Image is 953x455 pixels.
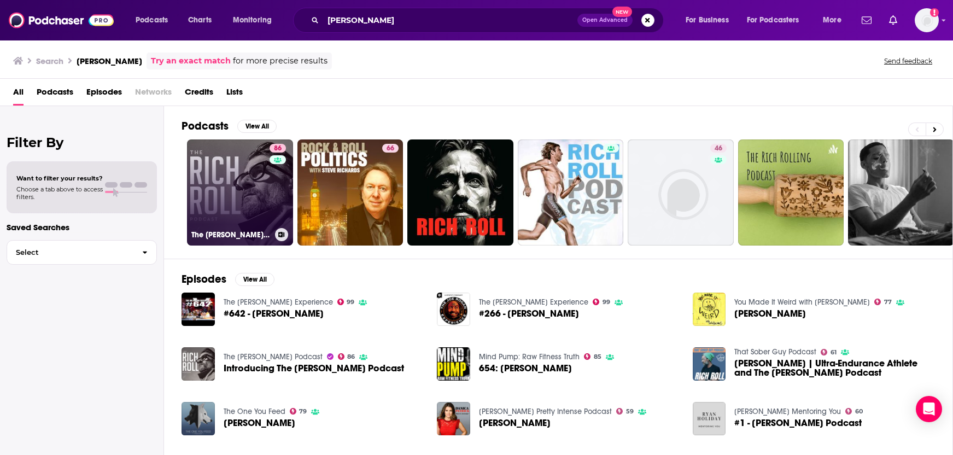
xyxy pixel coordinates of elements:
button: View All [235,273,274,286]
a: You Made It Weird with Pete Holmes [734,297,870,307]
span: 85 [594,354,601,359]
button: open menu [740,11,815,29]
button: View All [237,120,277,133]
input: Search podcasts, credits, & more... [323,11,577,29]
img: Introducing The Rich Roll Podcast [182,347,215,381]
img: Rich Roll [182,402,215,435]
a: All [13,83,24,106]
a: 46 [710,144,727,153]
span: More [823,13,841,28]
span: #266 - [PERSON_NAME] [479,309,579,318]
button: Show profile menu [915,8,939,32]
span: 61 [831,350,837,355]
a: 77 [874,299,892,305]
h3: Search [36,56,63,66]
span: [PERSON_NAME] [479,418,551,428]
span: [PERSON_NAME] [734,309,806,318]
img: #1 - Rich Roll Podcast [693,402,726,435]
span: For Podcasters [747,13,799,28]
a: 86 [270,144,286,153]
img: Podchaser - Follow, Share and Rate Podcasts [9,10,114,31]
a: Credits [185,83,213,106]
a: Mind Pump: Raw Fitness Truth [479,352,580,361]
span: Logged in as Rbaldwin [915,8,939,32]
div: Open Intercom Messenger [916,396,942,422]
span: 77 [884,300,892,305]
span: For Business [686,13,729,28]
button: open menu [678,11,742,29]
a: Try an exact match [151,55,231,67]
img: #266 - Rich Roll [437,293,470,326]
a: Rich Roll [734,309,806,318]
button: Send feedback [881,56,936,66]
img: #642 - Rich Roll [182,293,215,326]
span: Choose a tab above to access filters. [16,185,103,201]
span: Want to filter your results? [16,174,103,182]
span: Monitoring [233,13,272,28]
a: Danica Patrick Pretty Intense Podcast [479,407,612,416]
a: 99 [593,299,610,305]
a: Rich Roll | Ultra-Endurance Athlete and The Rich Roll Podcast [693,347,726,381]
a: Rich Roll [479,418,551,428]
span: 79 [299,409,307,414]
button: open menu [815,11,855,29]
a: EpisodesView All [182,272,274,286]
a: 46 [628,139,734,246]
h3: [PERSON_NAME] [77,56,142,66]
a: Rich Roll [437,402,470,435]
a: #642 - Rich Roll [224,309,324,318]
a: 99 [337,299,355,305]
span: Podcasts [136,13,168,28]
h3: The [PERSON_NAME] Podcast [191,230,271,240]
p: Saved Searches [7,222,157,232]
a: Rich Roll | Ultra-Endurance Athlete and The Rich Roll Podcast [734,359,935,377]
span: #1 - [PERSON_NAME] Podcast [734,418,862,428]
a: Introducing The Rich Roll Podcast [224,364,404,373]
img: 654: Rich Roll [437,347,470,381]
a: Charts [181,11,218,29]
a: The Joe Rogan Experience [479,297,588,307]
button: open menu [128,11,182,29]
a: Lists [226,83,243,106]
h2: Filter By [7,135,157,150]
svg: Add a profile image [930,8,939,17]
span: 86 [274,143,282,154]
a: That Sober Guy Podcast [734,347,816,357]
a: 59 [616,408,634,415]
a: 79 [290,408,307,415]
a: The One You Feed [224,407,285,416]
a: 66 [297,139,404,246]
a: 86The [PERSON_NAME] Podcast [187,139,293,246]
button: Open AdvancedNew [577,14,633,27]
a: Show notifications dropdown [857,11,876,30]
span: 60 [855,409,863,414]
span: for more precise results [233,55,328,67]
span: [PERSON_NAME] | Ultra-Endurance Athlete and The [PERSON_NAME] Podcast [734,359,935,377]
span: Select [7,249,133,256]
span: [PERSON_NAME] [224,418,295,428]
a: 86 [338,353,355,360]
a: 85 [584,353,601,360]
a: Episodes [86,83,122,106]
span: Podcasts [37,83,73,106]
a: PodcastsView All [182,119,277,133]
span: 99 [347,300,354,305]
span: #642 - [PERSON_NAME] [224,309,324,318]
a: 654: Rich Roll [479,364,572,373]
img: Rich Roll [693,293,726,326]
span: New [612,7,632,17]
a: 61 [821,349,837,355]
a: #266 - Rich Roll [479,309,579,318]
a: Show notifications dropdown [885,11,902,30]
button: Select [7,240,157,265]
